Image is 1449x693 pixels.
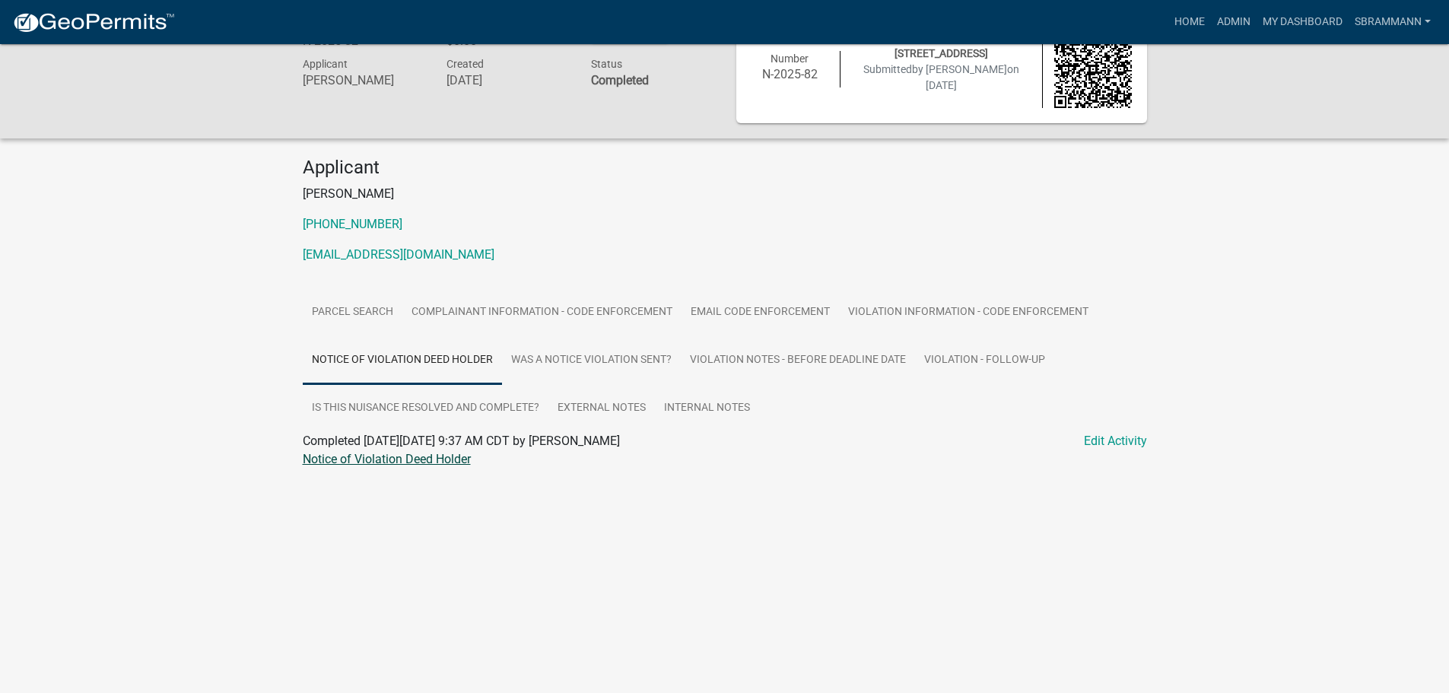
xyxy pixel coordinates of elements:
a: [EMAIL_ADDRESS][DOMAIN_NAME] [303,247,494,262]
span: Submitted on [DATE] [863,63,1019,91]
a: Was a Notice Violation Sent? [502,336,681,385]
span: [STREET_ADDRESS] [895,47,988,59]
span: Number [771,52,809,65]
span: by [PERSON_NAME] [912,63,1007,75]
a: External Notes [548,384,655,433]
span: Created [446,58,484,70]
a: Notice of Violation Deed Holder [303,452,471,466]
span: Status [591,58,622,70]
img: QR code [1054,30,1132,108]
span: Completed [DATE][DATE] 9:37 AM CDT by [PERSON_NAME] [303,434,620,448]
a: Email Code Enforcement [682,288,839,337]
a: Internal Notes [655,384,759,433]
a: Is This Nuisance Resolved and Complete? [303,384,548,433]
a: Violation Information - Code Enforcement [839,288,1098,337]
a: Notice of Violation Deed Holder [303,336,502,385]
a: SBrammann [1349,8,1437,37]
a: Parcel search [303,288,402,337]
h6: [DATE] [446,73,568,87]
a: Edit Activity [1084,432,1147,450]
h6: [PERSON_NAME] [303,73,424,87]
p: [PERSON_NAME] [303,185,1147,203]
a: My Dashboard [1257,8,1349,37]
h6: N-2025-82 [752,67,829,81]
h4: Applicant [303,157,1147,179]
strong: Completed [591,73,649,87]
a: [PHONE_NUMBER] [303,217,402,231]
a: Home [1168,8,1211,37]
span: Applicant [303,58,348,70]
a: Complainant Information - Code Enforcement [402,288,682,337]
a: Admin [1211,8,1257,37]
a: Violation - Follow-up [915,336,1054,385]
a: Violation Notes - Before Deadline Date [681,336,915,385]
